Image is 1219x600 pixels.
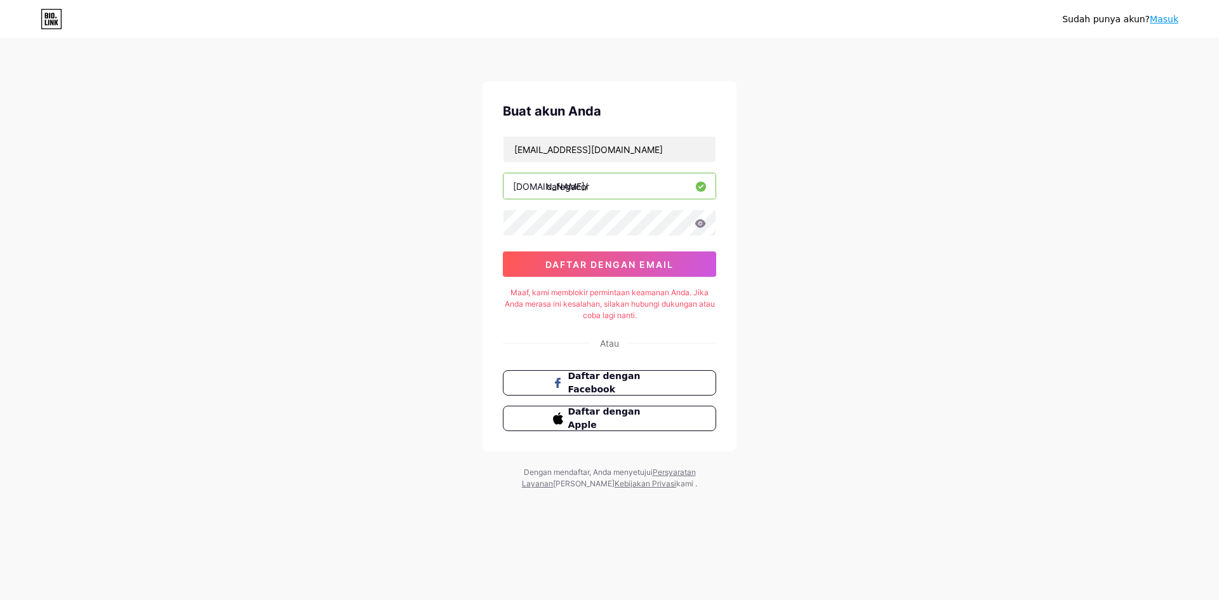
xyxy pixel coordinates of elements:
font: [DOMAIN_NAME]/ [513,181,588,192]
font: daftar dengan email [545,259,674,270]
font: Dengan mendaftar, Anda menyetujui [524,467,653,477]
font: Maaf, kami memblokir permintaan keamanan Anda. Jika Anda merasa ini kesalahan, silakan hubungi du... [505,288,715,320]
input: nama belakang [503,173,716,199]
button: Daftar dengan Apple [503,406,716,431]
font: Daftar dengan Apple [568,406,641,430]
font: Buat akun Anda [503,103,601,119]
a: Masuk [1150,14,1178,24]
input: E-mail [503,137,716,162]
button: Daftar dengan Facebook [503,370,716,396]
font: Sudah punya akun? [1062,14,1150,24]
font: Atau [600,338,619,349]
a: Kebijakan Privasi [615,479,676,488]
font: kami . [676,479,697,488]
font: [PERSON_NAME] [553,479,615,488]
font: Daftar dengan Facebook [568,371,641,394]
button: daftar dengan email [503,251,716,277]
